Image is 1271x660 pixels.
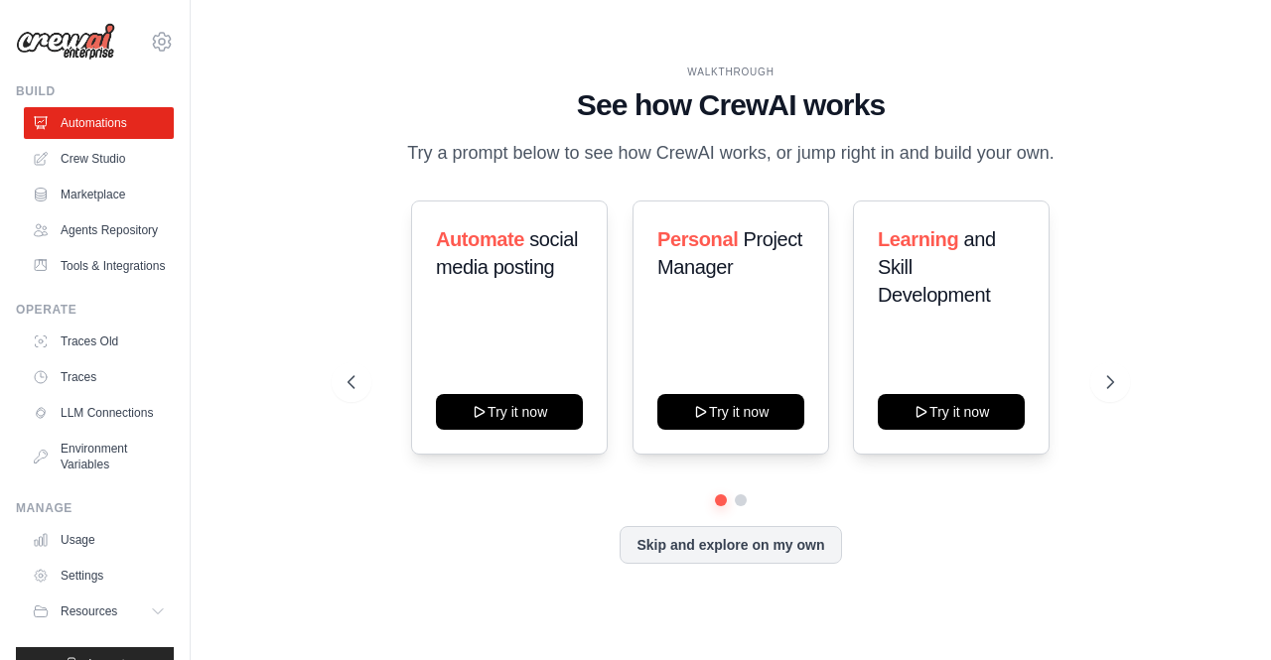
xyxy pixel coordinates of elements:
[348,65,1113,79] div: WALKTHROUGH
[24,397,174,429] a: LLM Connections
[878,228,996,306] span: and Skill Development
[24,433,174,480] a: Environment Variables
[61,603,117,619] span: Resources
[16,23,115,61] img: Logo
[24,107,174,139] a: Automations
[24,250,174,282] a: Tools & Integrations
[24,326,174,357] a: Traces Old
[16,83,174,99] div: Build
[397,139,1064,168] p: Try a prompt below to see how CrewAI works, or jump right in and build your own.
[657,228,802,278] span: Project Manager
[24,361,174,393] a: Traces
[348,87,1113,123] h1: See how CrewAI works
[657,394,804,430] button: Try it now
[24,143,174,175] a: Crew Studio
[657,228,738,250] span: Personal
[878,394,1025,430] button: Try it now
[436,228,578,278] span: social media posting
[24,214,174,246] a: Agents Repository
[16,302,174,318] div: Operate
[436,394,583,430] button: Try it now
[24,560,174,592] a: Settings
[620,526,841,564] button: Skip and explore on my own
[436,228,524,250] span: Automate
[878,228,958,250] span: Learning
[16,500,174,516] div: Manage
[24,524,174,556] a: Usage
[24,179,174,210] a: Marketplace
[24,595,174,627] button: Resources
